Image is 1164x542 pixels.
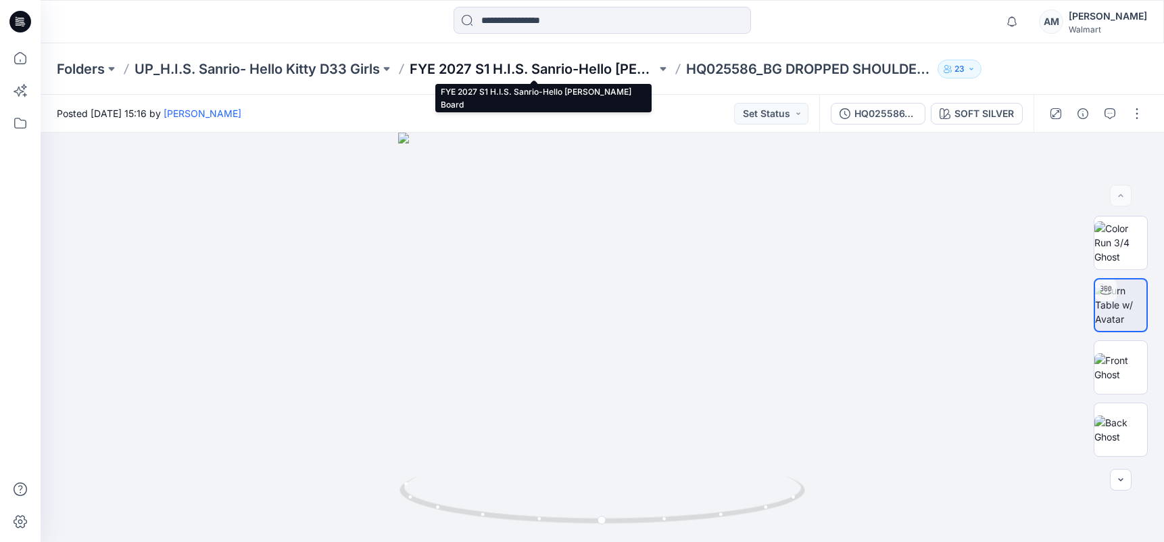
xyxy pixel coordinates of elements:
[135,60,380,78] a: UP_H.I.S. Sanrio- Hello Kitty D33 Girls
[954,62,965,76] p: 23
[57,106,241,120] span: Posted [DATE] 15:16 by
[686,60,933,78] p: HQ025586_BG DROPPED SHOULDER CROPPED TEE
[954,106,1014,121] div: SOFT SILVER
[1072,103,1094,125] button: Details
[931,103,1023,125] button: SOFT SILVER
[164,108,241,119] a: [PERSON_NAME]
[938,60,981,78] button: 23
[1095,284,1146,326] img: Turn Table w/ Avatar
[1039,9,1063,34] div: AM
[1069,8,1147,24] div: [PERSON_NAME]
[1094,415,1147,444] img: Back Ghost
[831,103,925,125] button: HQ025586_BG DROPPED SHOULDER CROPPED TEE-updt-5.23
[410,60,656,78] a: FYE 2027 S1 H.I.S. Sanrio-Hello [PERSON_NAME] Board
[1094,353,1147,382] img: Front Ghost
[1094,221,1147,264] img: Color Run 3/4 Ghost
[854,106,917,121] div: HQ025586_BG DROPPED SHOULDER CROPPED TEE-updt-5.23
[1069,24,1147,35] div: Walmart
[57,60,105,78] a: Folders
